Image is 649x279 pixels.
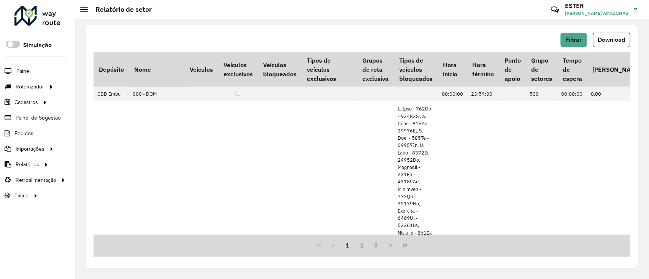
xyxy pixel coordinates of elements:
th: Veículos bloqueados [258,52,301,87]
span: Tático [14,192,29,200]
th: Grupos de rota exclusiva [357,52,394,87]
span: Filtrar [565,36,582,43]
button: Download [593,33,630,47]
button: 1 [340,238,355,252]
th: Hora término [467,52,499,87]
a: Contato Rápido [547,2,563,18]
button: 3 [369,238,383,252]
span: Relatórios [16,161,39,169]
button: Last Page [398,238,412,252]
td: 000 - DOM [129,87,184,101]
th: Depósito [94,52,129,87]
th: Veículos exclusivos [218,52,258,87]
span: Roteirizador [16,83,44,91]
th: Hora início [438,52,467,87]
h3: ESTER [565,2,628,9]
h2: Relatório de setor [88,5,152,14]
span: Pedidos [14,129,33,137]
span: Painel de Sugestão [16,114,61,122]
span: [PERSON_NAME] AMAZONAS [565,10,628,17]
th: Ponto de apoio [499,52,526,87]
th: [PERSON_NAME] [587,52,646,87]
button: Next Page [383,238,398,252]
button: Filtrar [560,33,587,47]
th: Nome [129,52,184,87]
span: Retroalimentação [16,176,56,184]
td: 500 [526,87,557,101]
th: Veículos [184,52,218,87]
span: Cadastros [14,98,38,106]
th: Tipos de veículos exclusivos [302,52,357,87]
button: 2 [355,238,369,252]
label: Simulação [23,41,52,50]
td: 00:00:00 [557,87,587,101]
th: Tempo de espera [557,52,587,87]
th: Grupo de setores [526,52,557,87]
td: 00:00:00 [438,87,467,101]
span: Painel [16,67,30,75]
span: Download [598,36,625,43]
span: Importações [16,145,44,153]
td: 0,00 [587,87,646,101]
td: CDD Embu [94,87,129,101]
td: 23:59:00 [467,87,499,101]
th: Tipos de veículos bloqueados [394,52,438,87]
